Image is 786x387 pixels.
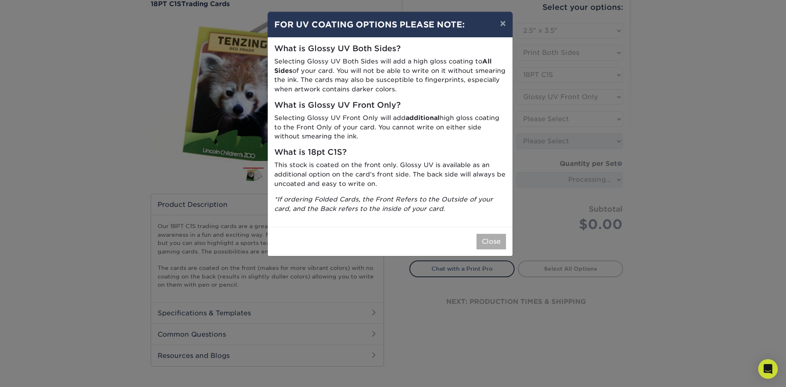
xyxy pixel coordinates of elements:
h5: What is Glossy UV Both Sides? [274,44,506,54]
button: × [493,12,512,35]
p: This stock is coated on the front only. Glossy UV is available as an additional option on the car... [274,161,506,188]
p: Selecting Glossy UV Front Only will add high gloss coating to the Front Only of your card. You ca... [274,113,506,141]
button: Close [477,234,506,249]
h5: What is 18pt C1S? [274,148,506,157]
i: *If ordering Folded Cards, the Front Refers to the Outside of your card, and the Back refers to t... [274,195,493,213]
strong: additional [406,114,440,122]
strong: All Sides [274,57,492,75]
h4: FOR UV COATING OPTIONS PLEASE NOTE: [274,18,506,31]
p: Selecting Glossy UV Both Sides will add a high gloss coating to of your card. You will not be abl... [274,57,506,94]
h5: What is Glossy UV Front Only? [274,101,506,110]
div: Open Intercom Messenger [758,359,778,379]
